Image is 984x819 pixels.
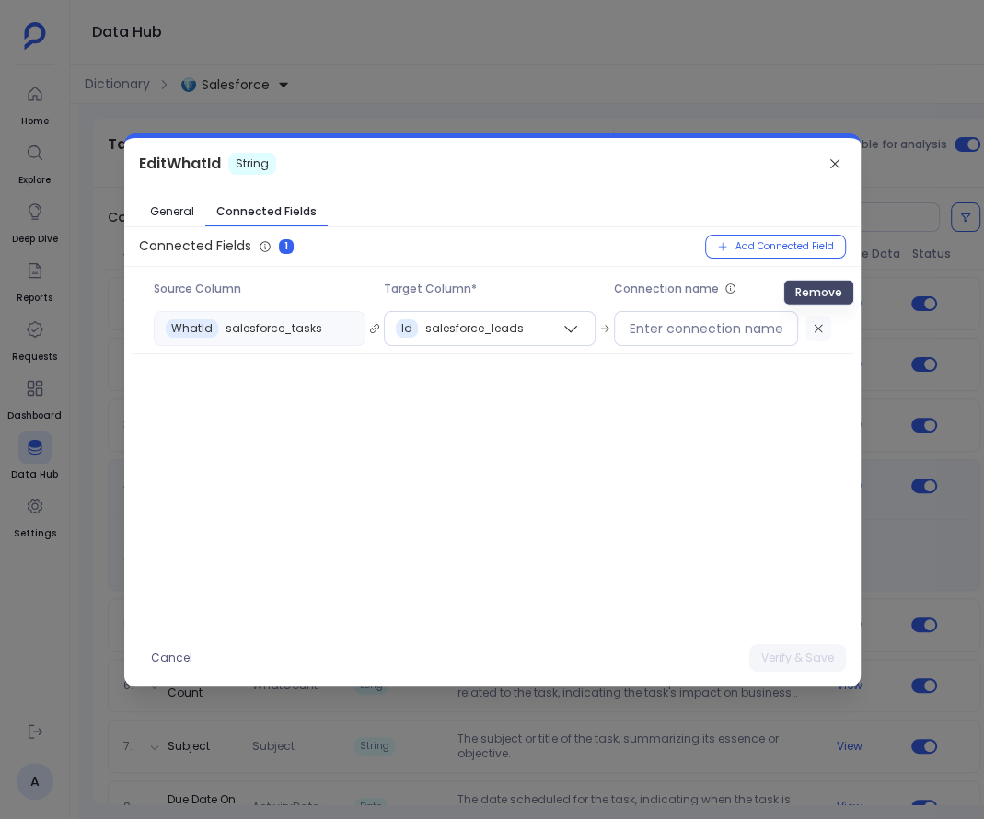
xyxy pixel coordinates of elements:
[139,644,204,672] button: Cancel
[630,319,782,338] input: Enter connection name
[154,282,365,296] div: Source Column
[384,311,596,346] button: Idsalesforce_leads
[783,280,854,306] div: Remove
[384,282,596,296] div: Target Column*
[401,321,412,336] span: Id
[279,239,294,254] span: 1
[139,153,221,175] span: Edit WhatId
[805,316,831,341] span: Remove
[171,321,213,336] span: WhatId
[705,235,846,259] button: Add Connected Field
[139,236,251,256] span: Connected Fields
[614,282,719,296] span: Connection name
[724,283,736,294] svg: This name will appear as a prefix in the output table to help identify the relationship between t...
[226,321,322,336] span: salesforce_tasks
[735,241,834,252] span: Add Connected Field
[425,321,524,336] span: salesforce_leads
[216,204,317,219] span: Connected Fields
[259,240,272,253] svg: Connected fields help establish relationships between different tables in your dictionary by allo...
[150,204,194,219] span: General
[228,153,276,175] span: String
